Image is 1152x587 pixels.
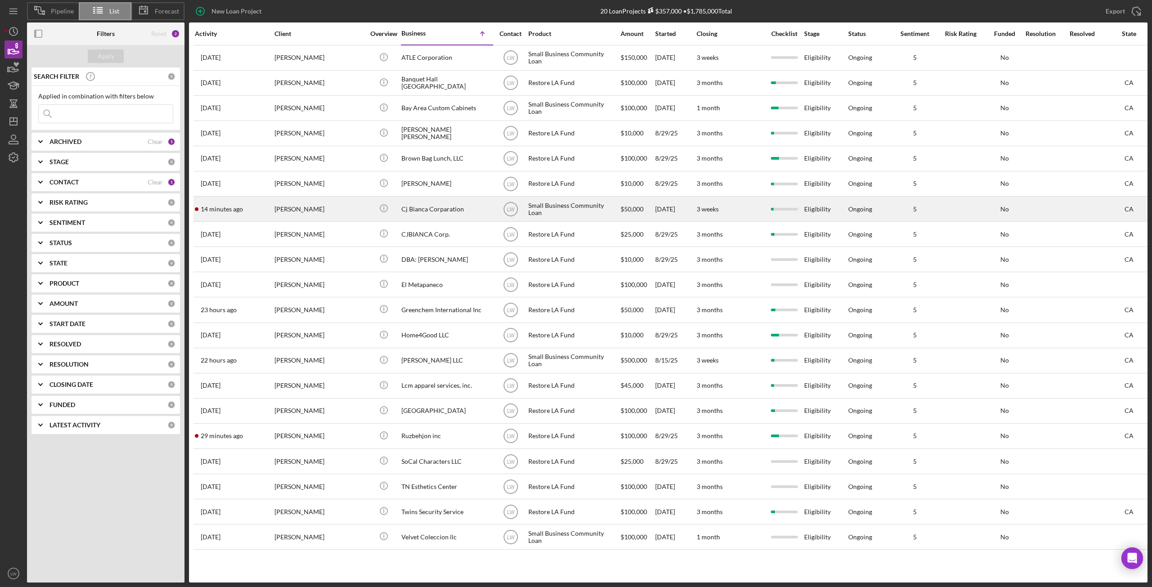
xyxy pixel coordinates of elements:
div: Ongoing [848,54,872,61]
div: Ongoing [848,306,872,314]
div: Applied in combination with filters below [38,93,173,100]
div: 0 [167,360,175,368]
div: CA [1111,130,1147,137]
span: $10,000 [621,129,643,137]
div: Clear [148,138,163,145]
div: 8/15/25 [655,349,696,372]
span: $50,000 [621,306,643,314]
button: Export [1097,2,1147,20]
div: Ongoing [848,231,872,238]
div: [DATE] [655,298,696,322]
div: No [984,407,1025,414]
div: Restore LA Fund [528,374,618,398]
time: 3 months [697,79,723,86]
text: LW [507,55,515,61]
time: 2025-09-09 04:05 [201,130,220,137]
span: $150,000 [621,54,647,61]
div: [PERSON_NAME] [274,71,364,95]
div: Eligibility [804,172,847,196]
div: 0 [167,259,175,267]
div: Amount [621,30,654,37]
text: LW [507,256,515,263]
b: STATUS [49,239,72,246]
span: $100,000 [621,104,647,112]
div: 5 [892,79,937,86]
div: No [984,206,1025,213]
div: 0 [167,300,175,308]
div: Home4Good LLC [401,323,491,347]
b: CONTACT [49,179,79,186]
span: $25,000 [621,230,643,238]
div: [PERSON_NAME] [274,197,364,221]
span: $25,000 [621,457,643,465]
div: 5 [892,231,937,238]
div: Client [274,30,364,37]
div: Eligibility [804,147,847,170]
div: Closing [697,30,764,37]
div: 0 [167,72,175,81]
text: LW [507,181,515,187]
div: Eligibility [804,475,847,498]
div: CA [1111,332,1147,339]
time: 3 months [697,179,723,187]
div: 8/29/25 [655,172,696,196]
div: 8/29/25 [655,247,696,271]
div: Status [848,30,891,37]
div: SoCal Characters LLC [401,449,491,473]
div: No [984,483,1025,490]
div: Ongoing [848,256,872,263]
text: LW [507,130,515,137]
text: LW [507,156,515,162]
time: 3 weeks [697,205,719,213]
div: Small Business Community Loan [528,96,618,120]
time: 2025-09-03 20:34 [201,281,220,288]
span: $100,000 [621,508,647,515]
div: [DATE] [655,71,696,95]
span: $45,000 [621,381,643,389]
div: Restore LA Fund [528,273,618,296]
time: 3 months [697,457,723,465]
time: 2025-08-29 21:57 [201,256,220,263]
span: $100,000 [621,483,647,490]
div: Ongoing [848,357,872,364]
div: Restore LA Fund [528,247,618,271]
time: 2025-09-09 21:42 [201,407,220,414]
div: Lcm apparel services, inc. [401,374,491,398]
div: No [984,458,1025,465]
div: [PERSON_NAME] [274,121,364,145]
text: LW [507,307,515,314]
div: 5 [892,256,937,263]
div: 0 [167,401,175,409]
time: 3 months [697,432,723,439]
time: 1 month [697,104,720,112]
div: Twins Security Service [401,500,491,524]
div: Clear [148,179,163,186]
time: 3 months [697,483,723,490]
span: $100,000 [621,432,647,439]
div: Eligibility [804,197,847,221]
text: LW [507,231,515,237]
text: LW [507,206,515,212]
div: Ongoing [848,206,872,213]
b: SENTIMENT [49,219,85,226]
b: FUNDED [49,401,75,408]
b: STATE [49,260,67,267]
div: Restore LA Fund [528,121,618,145]
div: CA [1111,231,1147,238]
div: 5 [892,432,937,439]
div: 5 [892,180,937,187]
time: 2025-09-02 18:55 [201,79,220,86]
div: CA [1111,79,1147,86]
div: [PERSON_NAME] [274,449,364,473]
time: 2025-09-08 19:30 [201,180,220,187]
div: Ongoing [848,483,872,490]
div: No [984,306,1025,314]
div: Eligibility [804,222,847,246]
div: 2 [171,29,180,38]
time: 2025-09-05 21:09 [201,155,220,162]
div: Banquet Hall [GEOGRAPHIC_DATA] [401,71,491,95]
time: 2025-08-30 00:11 [201,483,220,490]
div: [PERSON_NAME] [274,475,364,498]
div: Reset [151,30,166,37]
div: TN Esthetics Center [401,475,491,498]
